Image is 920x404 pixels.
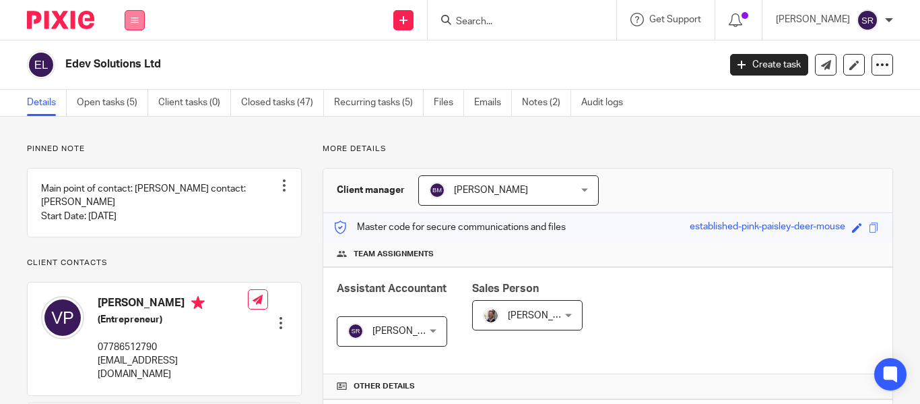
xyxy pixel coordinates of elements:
[323,144,893,154] p: More details
[65,57,581,71] h2: Edev Solutions Ltd
[337,183,405,197] h3: Client manager
[455,16,576,28] input: Search
[454,185,528,195] span: [PERSON_NAME]
[372,326,447,336] span: [PERSON_NAME]
[730,54,808,76] a: Create task
[98,354,248,382] p: [EMAIL_ADDRESS][DOMAIN_NAME]
[581,90,633,116] a: Audit logs
[434,90,464,116] a: Files
[27,144,302,154] p: Pinned note
[334,90,424,116] a: Recurring tasks (5)
[98,341,248,354] p: 07786512790
[27,11,94,29] img: Pixie
[98,313,248,326] h5: (Entrepreneur)
[348,323,364,339] img: svg%3E
[27,258,302,268] p: Client contacts
[337,283,447,294] span: Assistant Accountant
[77,90,148,116] a: Open tasks (5)
[41,296,84,339] img: svg%3E
[690,220,845,235] div: established-pink-paisley-deer-mouse
[508,311,582,320] span: [PERSON_NAME]
[857,9,878,31] img: svg%3E
[429,182,445,198] img: svg%3E
[241,90,324,116] a: Closed tasks (47)
[483,308,499,324] img: Matt%20Circle.png
[776,13,850,26] p: [PERSON_NAME]
[27,90,67,116] a: Details
[27,51,55,79] img: svg%3E
[649,15,701,24] span: Get Support
[158,90,231,116] a: Client tasks (0)
[472,283,539,294] span: Sales Person
[474,90,512,116] a: Emails
[522,90,571,116] a: Notes (2)
[333,221,566,234] p: Master code for secure communications and files
[354,249,434,260] span: Team assignments
[354,381,415,392] span: Other details
[98,296,248,313] h4: [PERSON_NAME]
[191,296,205,310] i: Primary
